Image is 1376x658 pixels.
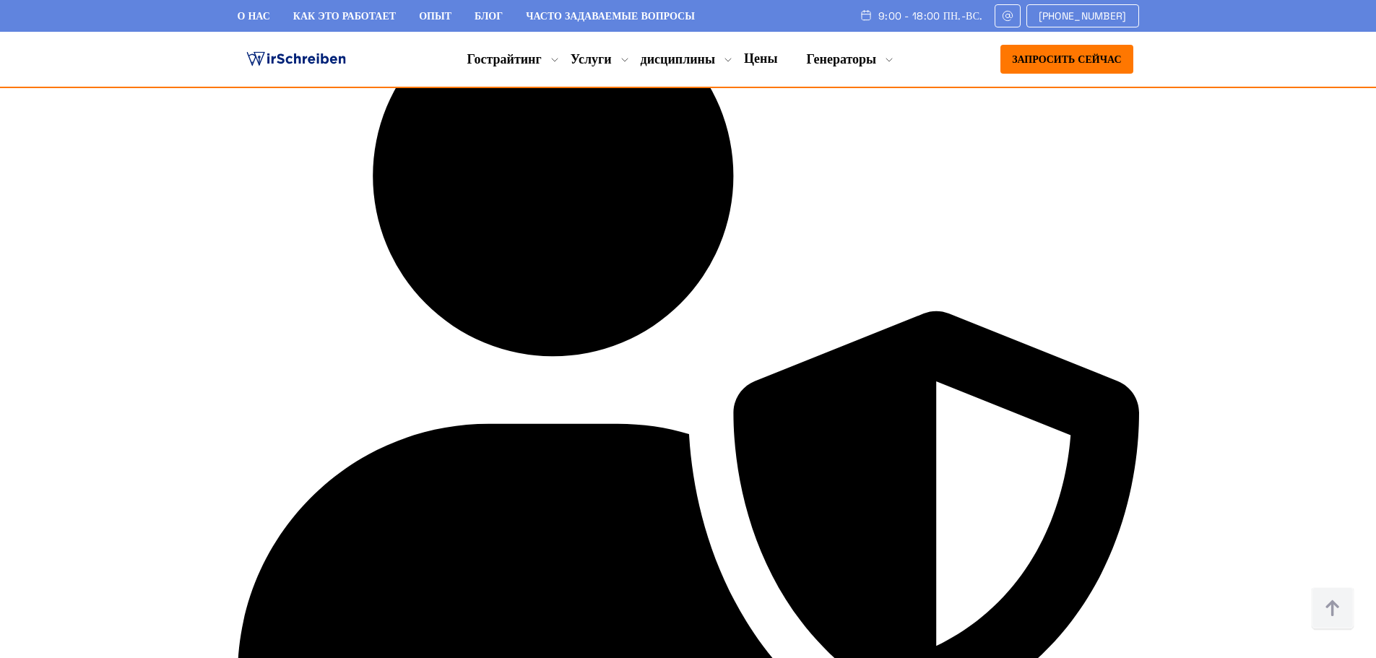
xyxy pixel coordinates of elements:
img: верх на пуговицах [1311,587,1354,631]
a: Гострайтинг [467,51,542,68]
a: Как это работает [293,9,396,22]
button: Запросить сейчас [1000,45,1133,74]
a: Опыт [419,9,451,22]
a: дисциплины [641,51,715,68]
img: Расписание [860,9,873,21]
a: [PHONE_NUMBER] [1026,4,1139,27]
font: [PHONE_NUMBER] [1039,9,1127,22]
img: Электронная почта [1001,10,1014,22]
font: 9:00 - 18:00 Пн.-Вс. [878,9,983,22]
a: Услуги [571,51,612,68]
font: дисциплины [641,51,715,67]
font: Услуги [571,51,612,67]
a: О нас [238,9,270,22]
font: Гострайтинг [467,51,542,67]
a: Блог [475,9,503,22]
font: Генераторы [806,51,876,67]
a: Часто задаваемые вопросы [526,9,695,22]
img: логотип ghostwriter-austria [243,48,349,70]
a: Цены [744,50,777,66]
font: Запросить сейчас [1012,53,1121,66]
